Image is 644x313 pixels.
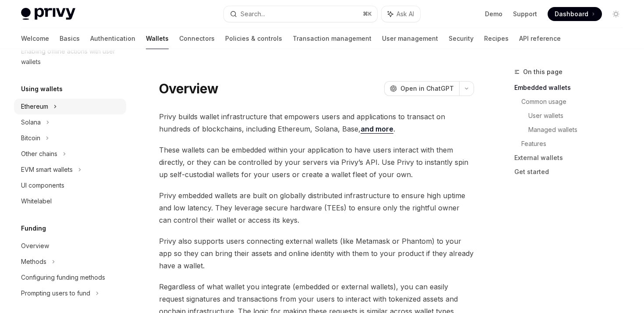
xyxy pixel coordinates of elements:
a: Managed wallets [528,123,630,137]
div: Overview [21,241,49,251]
a: External wallets [514,151,630,165]
a: UI components [14,178,126,193]
a: Connectors [179,28,215,49]
button: Ask AI [382,6,420,22]
div: Methods [21,256,46,267]
a: Support [513,10,537,18]
div: Prompting users to fund [21,288,90,299]
div: Configuring funding methods [21,272,105,283]
div: Ethereum [21,101,48,112]
a: Policies & controls [225,28,282,49]
button: Toggle dark mode [609,7,623,21]
div: UI components [21,180,64,191]
a: Overview [14,238,126,254]
a: Welcome [21,28,49,49]
div: Whitelabel [21,196,52,206]
h1: Overview [159,81,218,96]
a: Demo [485,10,502,18]
a: User management [382,28,438,49]
a: Whitelabel [14,193,126,209]
a: Dashboard [548,7,602,21]
span: Dashboard [555,10,588,18]
a: and more [361,124,393,134]
span: On this page [523,67,563,77]
img: light logo [21,8,75,20]
div: Solana [21,117,41,128]
div: Search... [241,9,265,19]
button: Search...⌘K [224,6,377,22]
a: API reference [519,28,561,49]
a: Authentication [90,28,135,49]
span: These wallets can be embedded within your application to have users interact with them directly, ... [159,144,474,181]
span: Open in ChatGPT [400,84,454,93]
h5: Using wallets [21,84,63,94]
div: EVM smart wallets [21,164,73,175]
span: ⌘ K [363,11,372,18]
div: Bitcoin [21,133,40,143]
a: Recipes [484,28,509,49]
span: Ask AI [396,10,414,18]
span: Privy also supports users connecting external wallets (like Metamask or Phantom) to your app so t... [159,235,474,272]
h5: Funding [21,223,46,234]
a: Configuring funding methods [14,270,126,285]
a: Security [449,28,474,49]
a: Transaction management [293,28,372,49]
button: Open in ChatGPT [384,81,459,96]
a: Common usage [521,95,630,109]
a: Features [521,137,630,151]
div: Other chains [21,149,57,159]
a: User wallets [528,109,630,123]
a: Embedded wallets [514,81,630,95]
a: Basics [60,28,80,49]
span: Privy builds wallet infrastructure that empowers users and applications to transact on hundreds o... [159,110,474,135]
a: Wallets [146,28,169,49]
a: Get started [514,165,630,179]
span: Privy embedded wallets are built on globally distributed infrastructure to ensure high uptime and... [159,189,474,226]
